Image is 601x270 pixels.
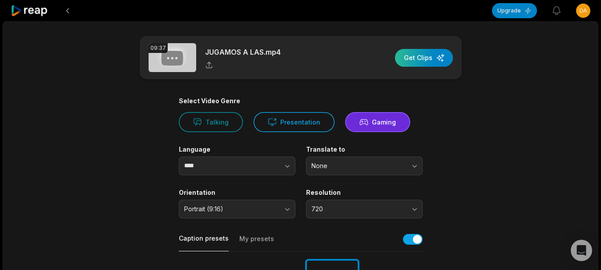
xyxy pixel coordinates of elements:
[492,3,537,18] button: Upgrade
[239,234,274,251] button: My presets
[311,162,405,170] span: None
[205,47,281,57] p: JUGAMOS A LAS.mp4
[254,112,335,132] button: Presentation
[345,112,410,132] button: Gaming
[179,97,423,105] div: Select Video Genre
[184,205,278,213] span: Portrait (9:16)
[306,189,423,197] label: Resolution
[311,205,405,213] span: 720
[179,234,229,251] button: Caption presets
[571,240,592,261] div: Open Intercom Messenger
[306,145,423,153] label: Translate to
[179,145,295,153] label: Language
[306,157,423,175] button: None
[306,200,423,218] button: 720
[149,43,168,53] div: 09:37
[179,112,243,132] button: Talking
[179,189,295,197] label: Orientation
[179,200,295,218] button: Portrait (9:16)
[395,49,453,67] button: Get Clips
